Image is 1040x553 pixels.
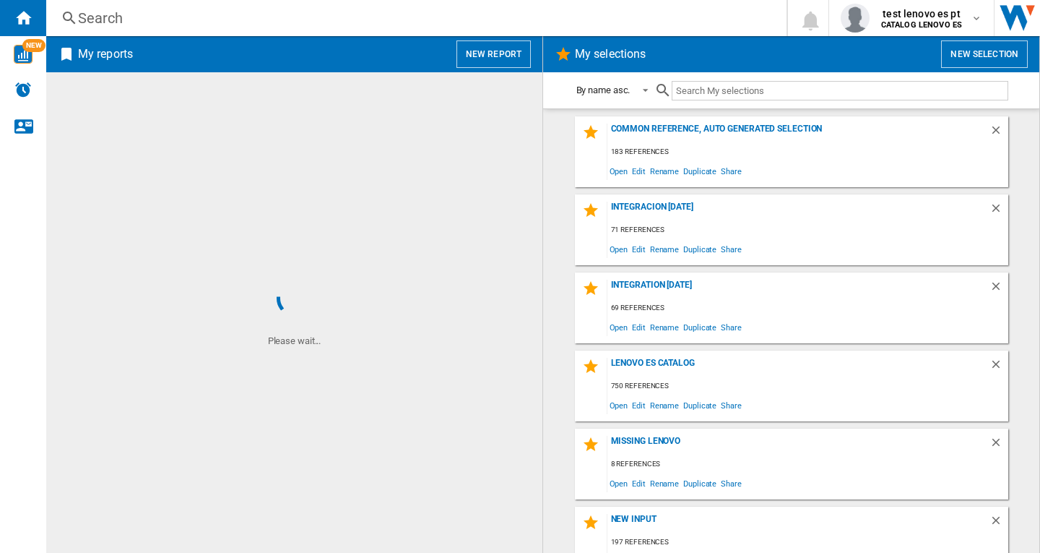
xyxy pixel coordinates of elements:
[607,317,630,337] span: Open
[78,8,749,28] div: Search
[989,358,1008,377] div: Delete
[607,202,989,221] div: Integracion [DATE]
[881,7,962,21] span: test lenovo es pt
[607,436,989,455] div: missing lenovo
[841,4,870,33] img: profile.jpg
[989,124,1008,143] div: Delete
[881,20,962,30] b: CATALOG LENOVO ES
[576,85,630,95] div: By name asc.
[719,473,744,493] span: Share
[989,280,1008,299] div: Delete
[607,239,630,259] span: Open
[456,40,531,68] button: New report
[989,514,1008,533] div: Delete
[681,317,719,337] span: Duplicate
[648,317,681,337] span: Rename
[22,39,45,52] span: NEW
[607,395,630,415] span: Open
[989,436,1008,455] div: Delete
[75,40,136,68] h2: My reports
[630,317,648,337] span: Edit
[607,455,1008,473] div: 8 references
[14,81,32,98] img: alerts-logo.svg
[648,395,681,415] span: Rename
[719,161,744,181] span: Share
[989,202,1008,221] div: Delete
[607,161,630,181] span: Open
[607,377,1008,395] div: 750 references
[268,335,321,346] ng-transclude: Please wait...
[630,161,648,181] span: Edit
[941,40,1028,68] button: New selection
[607,358,989,377] div: LENOVO ES CATALOG
[572,40,649,68] h2: My selections
[607,143,1008,161] div: 183 references
[648,161,681,181] span: Rename
[607,299,1008,317] div: 69 references
[648,473,681,493] span: Rename
[607,124,989,143] div: Common reference, auto generated selection
[607,533,1008,552] div: 197 references
[681,473,719,493] span: Duplicate
[14,45,32,64] img: wise-card.svg
[607,473,630,493] span: Open
[719,317,744,337] span: Share
[681,239,719,259] span: Duplicate
[607,514,989,533] div: New input
[719,239,744,259] span: Share
[607,280,989,299] div: Integration [DATE]
[630,473,648,493] span: Edit
[630,239,648,259] span: Edit
[681,395,719,415] span: Duplicate
[672,81,1007,100] input: Search My selections
[719,395,744,415] span: Share
[681,161,719,181] span: Duplicate
[607,221,1008,239] div: 71 references
[648,239,681,259] span: Rename
[630,395,648,415] span: Edit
